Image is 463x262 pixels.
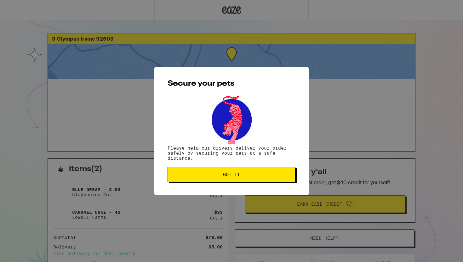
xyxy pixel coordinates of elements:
[4,4,45,9] span: Hi. Need any help?
[223,172,240,177] span: Got it
[168,80,295,88] h2: Secure your pets
[168,167,295,182] button: Got it
[206,94,257,145] img: pets
[168,145,295,161] p: Please help our drivers deliver your order safely by securing your pets at a safe distance.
